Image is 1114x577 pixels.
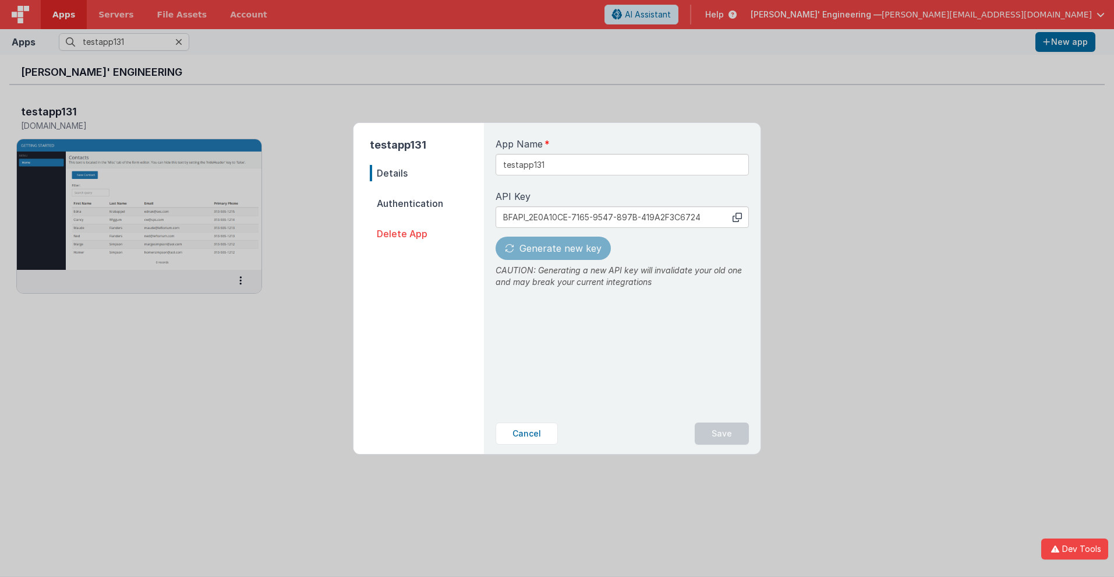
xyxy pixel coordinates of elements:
[695,423,749,445] button: Save
[496,237,611,260] button: Generate new key
[370,137,484,153] h2: testapp131
[519,242,602,254] span: Generate new key
[1041,539,1108,560] button: Dev Tools
[496,265,749,288] p: CAUTION: Generating a new API key will invalidate your old one and may break your current integra...
[370,226,484,242] span: Delete App
[496,137,543,151] span: App Name
[370,165,484,181] span: Details
[496,423,558,445] button: Cancel
[370,195,484,212] span: Authentication
[496,189,531,203] span: API Key
[496,206,749,228] input: No API key generated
